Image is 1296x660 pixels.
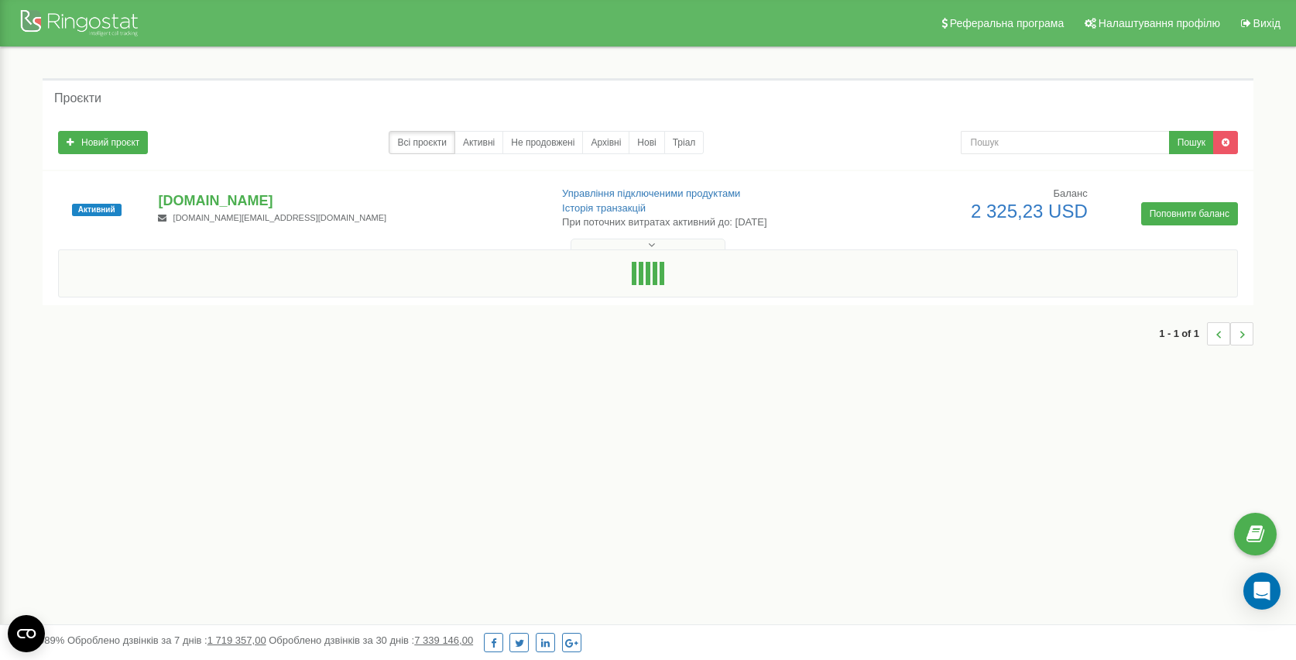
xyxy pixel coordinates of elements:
[54,91,104,105] h5: Проєкти
[561,202,648,214] a: Історія транзакцій
[961,131,1169,154] input: Пошук
[561,187,749,199] a: Управління підключеними продуктами
[64,634,261,646] span: Оброблено дзвінків за 7 днів :
[1161,322,1207,345] span: 1 - 1 of 1
[8,615,45,652] button: Open CMP widget
[173,213,375,223] span: [DOMAIN_NAME][EMAIL_ADDRESS][DOMAIN_NAME]
[263,634,465,646] span: Оброблено дзвінків за 30 днів :
[72,204,122,216] span: Активний
[1167,131,1214,154] button: Пошук
[1161,307,1253,361] nav: ...
[950,17,1065,29] span: Реферальна програма
[453,131,504,154] a: Активні
[158,191,536,211] p: [DOMAIN_NAME]
[670,131,710,154] a: Тріал
[58,131,151,154] a: Новий проєкт
[386,131,454,154] a: Всі проєкти
[633,131,670,154] a: Нові
[1054,187,1088,199] span: Баланс
[585,131,634,154] a: Архівні
[410,634,465,646] u: 7 339 146,00
[1099,17,1221,29] span: Налаштування профілю
[1253,17,1281,29] span: Вихід
[979,201,1088,222] span: 2 325,23 USD
[503,131,586,154] a: Не продовжені
[1243,572,1281,610] div: Open Intercom Messenger
[1137,202,1238,225] a: Поповнити баланс
[205,634,261,646] u: 1 719 357,00
[561,215,839,230] p: При поточних витратах активний до: [DATE]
